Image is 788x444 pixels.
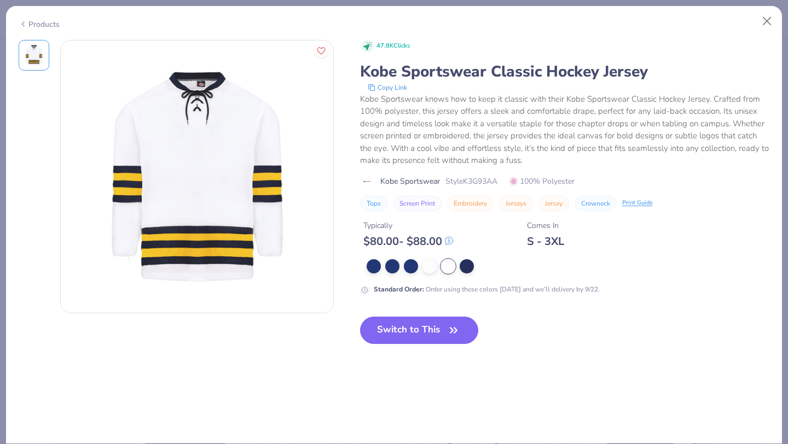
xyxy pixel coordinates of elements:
[374,284,600,294] div: Order using these colors [DATE] and we’ll delivery by 9/22.
[363,220,453,231] div: Typically
[445,176,497,187] span: Style K3G93AA
[360,196,387,211] button: Tops
[538,196,569,211] button: Jersey
[622,198,653,208] div: Print Guide
[19,19,60,30] div: Products
[527,235,564,248] div: S - 3XL
[360,177,375,186] img: brand logo
[314,44,328,58] button: Like
[499,196,533,211] button: Jerseys
[376,42,410,51] span: 47.8K Clicks
[21,42,47,68] img: Front
[364,82,410,93] button: copy to clipboard
[360,93,770,167] div: Kobe Sportswear knows how to keep it classic with their Kobe Sportswear Classic Hockey Jersey. Cr...
[360,317,479,344] button: Switch to This
[380,176,440,187] span: Kobe Sportswear
[447,196,494,211] button: Embroidery
[61,40,333,313] img: Front
[509,176,575,187] span: 100% Polyester
[757,11,778,32] button: Close
[360,61,770,82] div: Kobe Sportswear Classic Hockey Jersey
[575,196,617,211] button: Crewneck
[527,220,564,231] div: Comes In
[374,285,424,294] strong: Standard Order :
[363,235,453,248] div: $ 80.00 - $ 88.00
[393,196,442,211] button: Screen Print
